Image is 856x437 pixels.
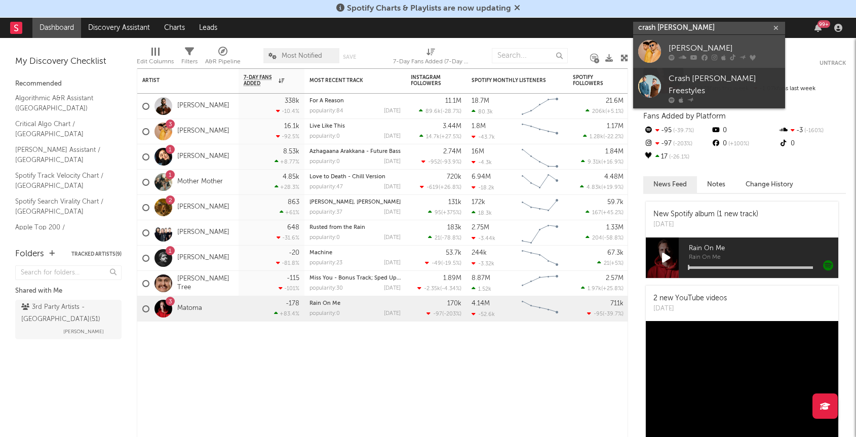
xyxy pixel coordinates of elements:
[606,224,624,231] div: 1.33M
[442,160,460,165] span: -93.9 %
[633,22,785,34] input: Search for artists
[633,68,785,108] a: Crash [PERSON_NAME] Freestyles
[472,260,494,267] div: -3.32k
[309,210,342,215] div: popularity: 37
[426,134,440,140] span: 14.7k
[689,243,838,255] span: Rain On Me
[588,286,601,292] span: 1.97k
[820,58,846,68] button: Untrack
[280,209,299,216] div: +61 %
[433,311,442,317] span: -97
[492,48,568,63] input: Search...
[15,222,111,243] a: Apple Top 200 / [GEOGRAPHIC_DATA]
[610,300,624,307] div: 711k
[384,235,401,241] div: [DATE]
[286,300,299,307] div: -178
[384,184,401,190] div: [DATE]
[15,285,122,297] div: Shared with Me
[607,109,622,114] span: +5.1 %
[443,210,460,216] span: +375 %
[276,260,299,266] div: -81.8 %
[428,234,461,241] div: ( )
[442,235,460,241] span: -78.8 %
[181,43,198,72] div: Filters
[15,196,111,217] a: Spotify Search Virality Chart / [GEOGRAPHIC_DATA]
[604,311,622,317] span: -39.7 %
[15,56,122,68] div: My Discovery Checklist
[472,235,495,242] div: -3.44k
[177,304,202,313] a: Matoma
[309,250,332,256] a: Machine
[205,43,241,72] div: A&R Pipeline
[472,286,491,292] div: 1.52k
[606,275,624,282] div: 2.57M
[447,300,461,307] div: 170k
[15,248,44,260] div: Folders
[443,148,461,155] div: 2.74M
[15,300,122,339] a: 3rd Party Artists - [GEOGRAPHIC_DATA](51)[PERSON_NAME]
[727,141,749,147] span: +100 %
[594,311,603,317] span: -95
[177,152,229,161] a: [PERSON_NAME]
[735,176,803,193] button: Change History
[275,158,299,165] div: +8.77 %
[633,35,785,68] a: [PERSON_NAME]
[309,200,401,205] a: [PERSON_NAME], [PERSON_NAME]
[643,124,711,137] div: -95
[309,159,340,165] div: popularity: 0
[440,185,460,190] span: +26.8 %
[472,98,489,104] div: 18.7M
[283,148,299,155] div: 8.53k
[517,94,563,119] svg: Chart title
[592,235,602,241] span: 204
[448,199,461,206] div: 131k
[689,255,838,261] span: Rain On Me
[309,235,340,241] div: popularity: 0
[603,185,622,190] span: +19.9 %
[384,260,401,266] div: [DATE]
[668,154,689,160] span: -26.1 %
[309,149,401,154] a: Azhagaana Arakkana - Future Bass
[137,43,174,72] div: Edit Columns
[279,285,299,292] div: -101 %
[643,112,726,120] span: Fans Added by Platform
[21,301,113,326] div: 3rd Party Artists - [GEOGRAPHIC_DATA] ( 51 )
[603,160,622,165] span: +16.9 %
[590,134,603,140] span: 1.28k
[419,133,461,140] div: ( )
[426,310,461,317] div: ( )
[181,56,198,68] div: Filters
[309,275,418,281] a: Miss You - Bonus Track; Sped Up Version
[581,285,624,292] div: ( )
[592,109,605,114] span: 206k
[587,185,601,190] span: 4.83k
[428,209,461,216] div: ( )
[580,184,624,190] div: ( )
[283,174,299,180] div: 4.85k
[517,144,563,170] svg: Chart title
[603,210,622,216] span: +45.2 %
[472,148,484,155] div: 16M
[244,74,276,87] span: 7-Day Fans Added
[605,134,622,140] span: -22.2 %
[309,225,401,230] div: Rusted from the Rain
[607,199,624,206] div: 59.7k
[384,108,401,114] div: [DATE]
[442,109,460,114] span: -28.7 %
[425,109,441,114] span: 89.6k
[592,210,601,216] span: 167
[472,123,486,130] div: 1.8M
[814,24,822,32] button: 99+
[517,296,563,322] svg: Chart title
[517,246,563,271] svg: Chart title
[417,285,461,292] div: ( )
[443,261,460,266] span: -19.5 %
[517,271,563,296] svg: Chart title
[419,108,461,114] div: ( )
[81,18,157,38] a: Discovery Assistant
[517,195,563,220] svg: Chart title
[586,108,624,114] div: ( )
[604,261,609,266] span: 21
[818,20,830,28] div: 99 +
